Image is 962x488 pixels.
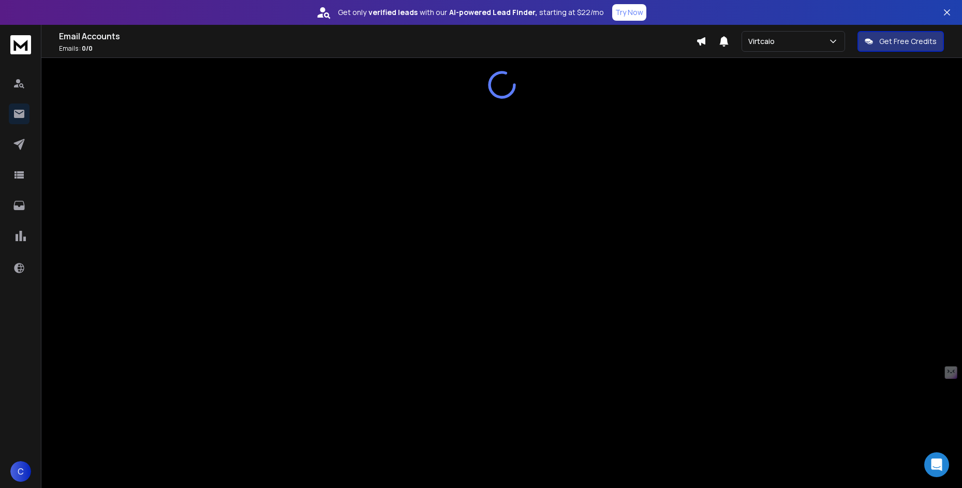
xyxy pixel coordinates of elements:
[615,7,643,18] p: Try Now
[10,461,31,482] button: C
[368,7,418,18] strong: verified leads
[82,44,93,53] span: 0 / 0
[924,452,949,477] div: Open Intercom Messenger
[857,31,944,52] button: Get Free Credits
[338,7,604,18] p: Get only with our starting at $22/mo
[612,4,646,21] button: Try Now
[59,30,696,42] h1: Email Accounts
[10,35,31,54] img: logo
[879,36,937,47] p: Get Free Credits
[449,7,537,18] strong: AI-powered Lead Finder,
[748,36,779,47] p: Virtcaio
[59,45,696,53] p: Emails :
